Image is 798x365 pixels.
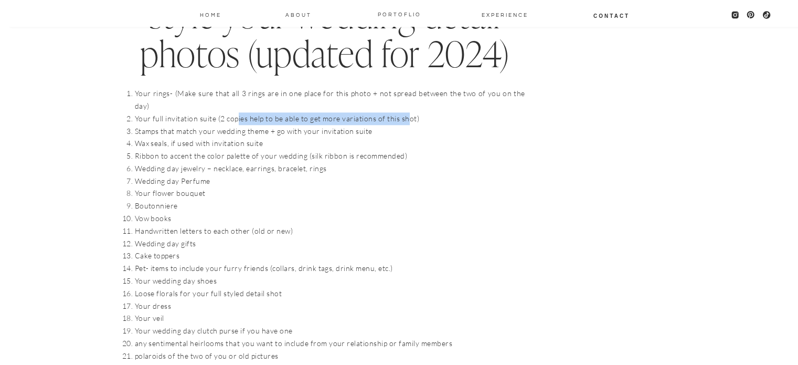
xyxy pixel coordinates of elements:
li: polaroids of the two of you or old pictures [135,350,525,362]
li: Your full invitation suite (2 copies help to be able to get more variations of this shot) [135,112,525,125]
li: Loose florals for your full styled detail shot [135,287,525,300]
li: any sentimental heirlooms that you want to include from your relationship or family members [135,337,525,350]
li: Your flower bouquet [135,187,525,200]
li: Your wedding day clutch purse if you have one [135,325,525,337]
li: Wax seals, if used with invitation suite [135,137,525,150]
li: Handwritten letters to each other (old or new) [135,225,525,237]
a: About [285,10,312,18]
li: Stamps that match your wedding theme + go with your invitation suite [135,125,525,138]
a: Home [199,10,222,18]
li: Your wedding day shoes [135,275,525,287]
li: Ribbon to accent the color palette of your wedding (silk ribbon is recommended) [135,150,525,162]
li: Your veil [135,312,525,325]
a: EXPERIENCE [482,10,520,18]
li: Cake toppers [135,249,525,262]
a: PORTOFLIO [374,9,425,18]
li: Boutonniere [135,200,525,212]
li: Wedding day jewelry – necklace, earrings, bracelet, rings [135,162,525,175]
li: Your dress [135,300,525,312]
li: Pet- items to include your furry friends (collars, drink tags, drink menu, etc.) [135,262,525,275]
li: Vow books [135,212,525,225]
li: Wedding day Perfume [135,175,525,187]
li: Your rings- (Make sure that all 3 rings are in one place for this photo + not spread between the ... [135,87,525,112]
li: Wedding day gifts [135,237,525,250]
a: Contact [593,11,631,19]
